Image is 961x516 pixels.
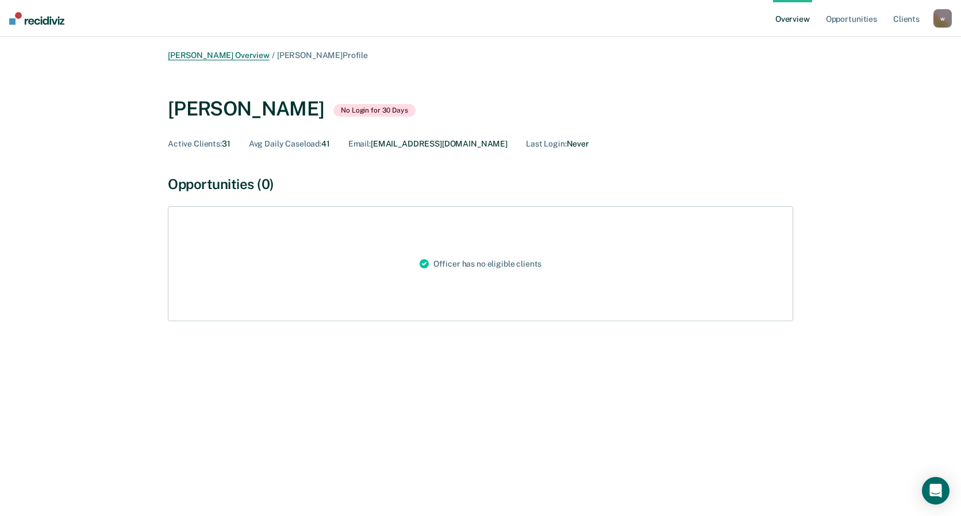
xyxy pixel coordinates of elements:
[933,9,952,28] button: w
[249,139,330,149] div: 41
[249,139,321,148] span: Avg Daily Caseload :
[526,139,589,149] div: Never
[168,176,793,192] div: Opportunities (0)
[168,139,230,149] div: 31
[348,139,371,148] span: Email :
[277,51,368,60] span: [PERSON_NAME] Profile
[410,207,551,321] div: Officer has no eligible clients
[9,12,64,25] img: Recidiviz
[348,139,508,149] div: [EMAIL_ADDRESS][DOMAIN_NAME]
[526,139,566,148] span: Last Login :
[168,97,324,121] div: [PERSON_NAME]
[922,477,950,505] div: Open Intercom Messenger
[270,51,277,60] span: /
[333,104,416,117] span: No Login for 30 Days
[168,51,270,60] a: [PERSON_NAME] Overview
[168,139,222,148] span: Active Clients :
